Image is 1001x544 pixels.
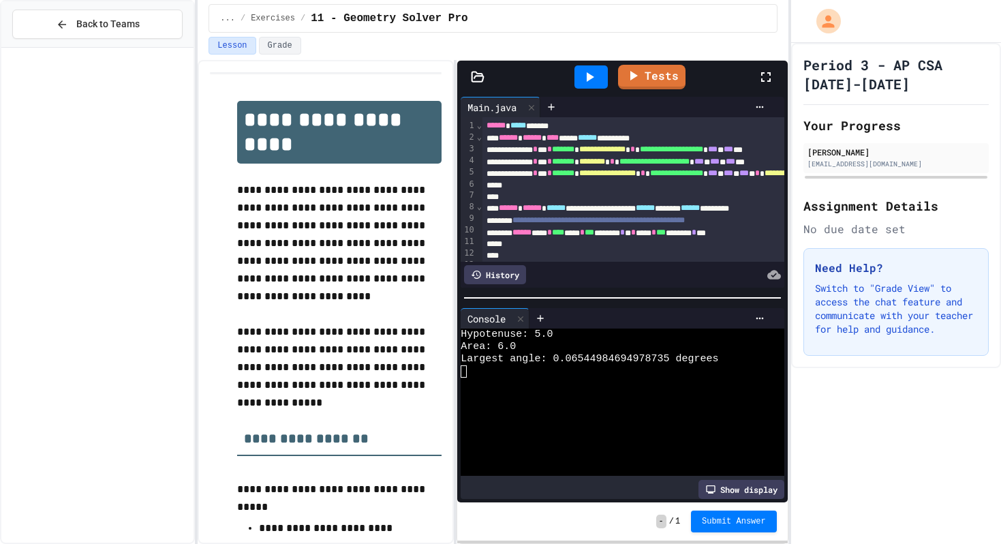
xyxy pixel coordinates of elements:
[476,121,482,130] span: Fold line
[476,132,482,142] span: Fold line
[461,143,476,155] div: 3
[803,55,989,93] h1: Period 3 - AP CSA [DATE]-[DATE]
[461,166,476,178] div: 5
[656,515,666,528] span: -
[807,146,985,158] div: [PERSON_NAME]
[461,190,476,201] div: 7
[461,224,476,236] div: 10
[675,516,680,527] span: 1
[476,202,482,211] span: Fold line
[691,511,777,532] button: Submit Answer
[802,5,844,37] div: My Account
[311,10,467,27] span: 11 - Geometry Solver Pro
[618,65,686,89] a: Tests
[461,213,476,224] div: 9
[803,196,989,215] h2: Assignment Details
[461,259,476,271] div: 13
[220,13,235,24] span: ...
[461,201,476,213] div: 8
[461,353,718,365] span: Largest angle: 0.06544984694978735 degrees
[888,430,987,488] iframe: chat widget
[803,221,989,237] div: No due date set
[944,489,987,530] iframe: chat widget
[251,13,295,24] span: Exercises
[807,159,985,169] div: [EMAIL_ADDRESS][DOMAIN_NAME]
[461,97,540,117] div: Main.java
[461,329,553,341] span: Hypotenuse: 5.0
[461,312,512,326] div: Console
[301,13,305,24] span: /
[461,247,476,259] div: 12
[241,13,245,24] span: /
[669,516,674,527] span: /
[461,120,476,132] div: 1
[702,516,766,527] span: Submit Answer
[803,116,989,135] h2: Your Progress
[461,236,476,247] div: 11
[464,265,526,284] div: History
[209,37,256,55] button: Lesson
[76,17,140,31] span: Back to Teams
[815,260,977,276] h3: Need Help?
[698,480,784,499] div: Show display
[461,132,476,143] div: 2
[461,341,516,353] span: Area: 6.0
[461,308,529,329] div: Console
[461,100,523,115] div: Main.java
[461,179,476,190] div: 6
[461,155,476,166] div: 4
[815,282,977,336] p: Switch to "Grade View" to access the chat feature and communicate with your teacher for help and ...
[12,10,183,39] button: Back to Teams
[476,260,482,269] span: Fold line
[259,37,301,55] button: Grade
